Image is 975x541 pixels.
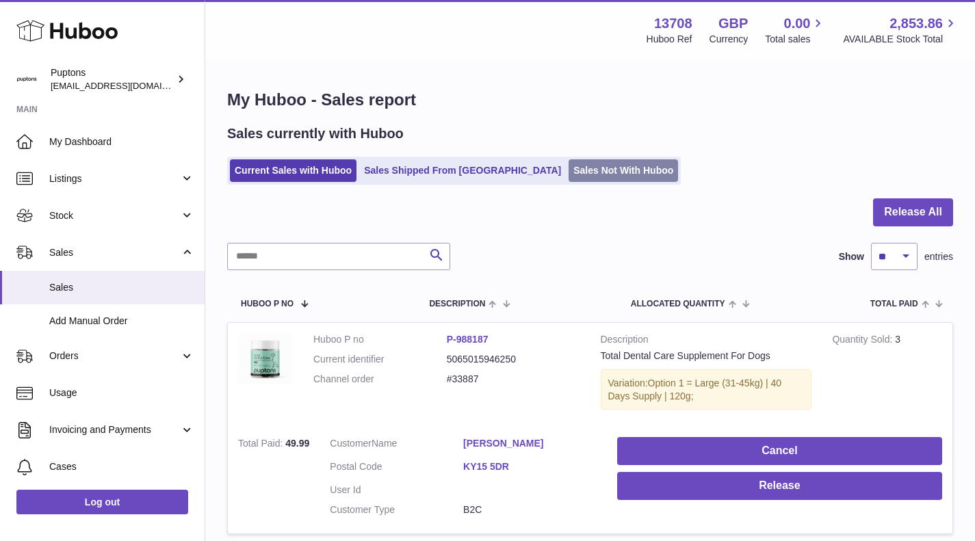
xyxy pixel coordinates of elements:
img: hello@puptons.com [16,69,37,90]
span: Invoicing and Payments [49,423,180,436]
div: Total Dental Care Supplement For Dogs [601,349,812,362]
a: Sales Shipped From [GEOGRAPHIC_DATA] [359,159,566,182]
dt: Customer Type [330,503,463,516]
button: Release All [873,198,953,226]
dd: B2C [463,503,597,516]
a: Current Sales with Huboo [230,159,356,182]
label: Show [839,250,864,263]
span: Stock [49,209,180,222]
span: Add Manual Order [49,315,194,328]
span: Description [429,300,485,308]
a: 2,853.86 AVAILABLE Stock Total [843,14,959,46]
span: Sales [49,246,180,259]
dd: 5065015946250 [447,353,580,366]
h2: Sales currently with Huboo [227,124,404,143]
a: Log out [16,490,188,514]
dt: Channel order [313,373,447,386]
span: Cases [49,460,194,473]
span: Total sales [765,33,826,46]
strong: Total Paid [238,438,285,452]
div: Huboo Ref [647,33,692,46]
button: Cancel [617,437,942,465]
a: Sales Not With Huboo [569,159,678,182]
span: Customer [330,438,372,449]
span: Option 1 = Large (31-45kg) | 40 Days Supply | 120g; [608,378,782,401]
span: [EMAIL_ADDRESS][DOMAIN_NAME] [51,80,201,91]
dt: Huboo P no [313,333,447,346]
h1: My Huboo - Sales report [227,89,953,111]
a: P-988187 [447,334,489,345]
span: ALLOCATED Quantity [631,300,725,308]
dt: User Id [330,484,463,497]
button: Release [617,472,942,500]
strong: Quantity Sold [832,334,895,348]
a: 0.00 Total sales [765,14,826,46]
strong: 13708 [654,14,692,33]
span: 0.00 [784,14,811,33]
strong: GBP [718,14,748,33]
div: Currency [710,33,749,46]
span: My Dashboard [49,135,194,148]
dt: Current identifier [313,353,447,366]
span: 49.99 [285,438,309,449]
a: [PERSON_NAME] [463,437,597,450]
dt: Name [330,437,463,453]
span: Usage [49,386,194,399]
span: entries [924,250,953,263]
td: 3 [822,323,952,427]
span: 2,853.86 [889,14,943,33]
a: KY15 5DR [463,460,597,473]
span: Huboo P no [241,300,294,308]
div: Variation: [601,369,812,410]
dd: #33887 [447,373,580,386]
span: Listings [49,172,180,185]
span: Orders [49,349,180,362]
strong: Description [601,333,812,349]
img: TotalDentalCarePowder120.jpg [238,333,293,384]
div: Puptons [51,66,174,92]
dt: Postal Code [330,460,463,477]
span: Sales [49,281,194,294]
span: AVAILABLE Stock Total [843,33,959,46]
span: Total paid [870,300,918,308]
